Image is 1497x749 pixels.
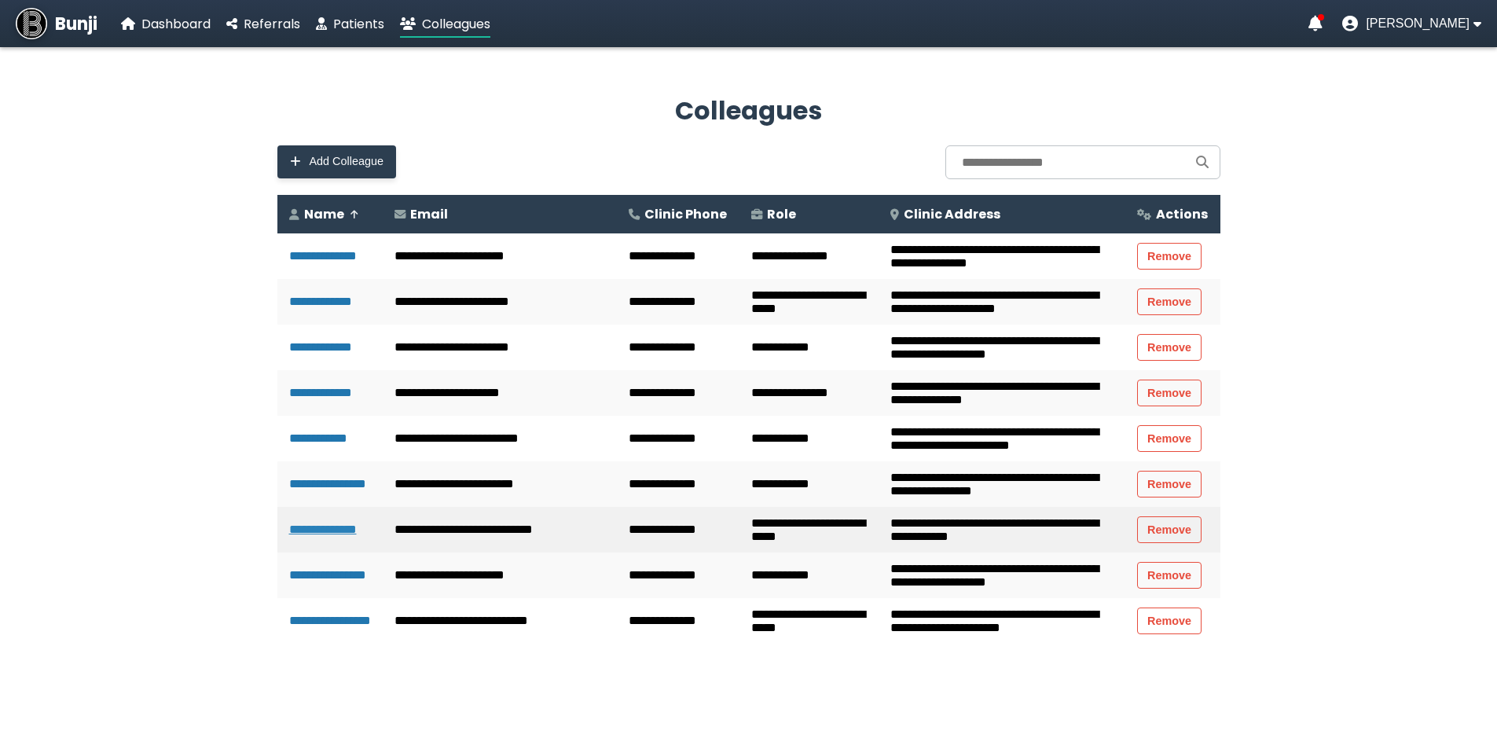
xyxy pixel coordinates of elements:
a: Referrals [226,14,300,34]
th: Clinic Address [879,195,1125,233]
span: Bunji [55,11,97,37]
th: Actions [1125,195,1220,233]
span: Colleagues [422,15,490,33]
a: Colleagues [400,14,490,34]
button: Remove [1137,516,1202,543]
th: Role [739,195,879,233]
span: [PERSON_NAME] [1366,17,1469,31]
a: Dashboard [121,14,211,34]
button: User menu [1342,16,1481,31]
h2: Colleagues [277,92,1220,130]
th: Email [383,195,617,233]
button: Remove [1137,425,1202,452]
button: Remove [1137,562,1202,589]
button: Remove [1137,608,1202,634]
button: Remove [1137,243,1202,270]
span: Add Colleague [310,155,383,168]
th: Name [277,195,383,233]
span: Dashboard [141,15,211,33]
a: Patients [316,14,384,34]
img: Bunji Dental Referral Management [16,8,47,39]
a: Notifications [1308,16,1323,31]
button: Remove [1137,471,1202,497]
button: Remove [1137,380,1202,406]
a: Bunji [16,8,97,39]
th: Clinic Phone [617,195,739,233]
span: Referrals [244,15,300,33]
button: Add Colleague [277,145,396,178]
button: Remove [1137,288,1202,315]
span: Patients [333,15,384,33]
button: Remove [1137,334,1202,361]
